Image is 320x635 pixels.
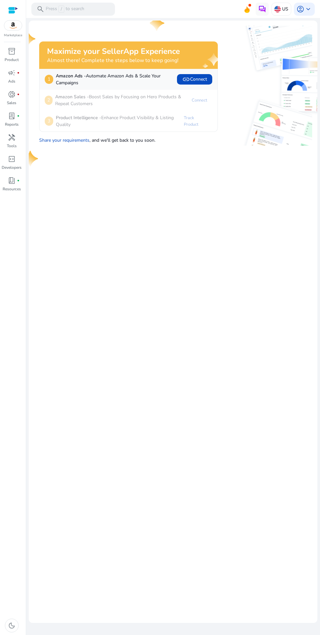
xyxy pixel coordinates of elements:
p: Automate Amazon Ads & Scale Your Campaigns [56,72,174,86]
a: Connect [186,95,212,105]
span: keyboard_arrow_down [304,5,312,13]
span: campaign [8,69,16,77]
b: Product Intelligence - [56,115,101,121]
b: Amazon Sales - [55,94,89,100]
h2: Maximize your SellerApp Experience [47,47,180,56]
p: 1 [45,75,53,84]
p: Ads [8,78,15,84]
p: Product [5,57,19,63]
p: 3 [45,117,53,126]
p: Developers [2,165,22,170]
p: Tools [7,143,17,149]
span: account_circle [296,5,304,13]
span: fiber_manual_record [17,179,20,182]
img: one-star.svg [24,151,39,167]
img: one-star.svg [150,15,166,31]
p: US [282,3,288,15]
span: code_blocks [8,155,16,163]
span: search [37,5,44,13]
p: Enhance Product Visibility & Listing Quality [56,114,176,128]
p: Press to search [46,6,84,13]
span: fiber_manual_record [17,93,20,96]
span: fiber_manual_record [17,115,20,117]
span: link [182,75,190,83]
span: fiber_manual_record [17,71,20,74]
p: Sales [7,100,16,106]
p: Reports [5,121,19,127]
img: one-star.svg [21,31,37,47]
span: Connect [182,75,207,83]
span: / [58,6,64,13]
a: Track Product [179,116,212,126]
img: us.svg [274,6,281,12]
span: inventory_2 [8,47,16,55]
p: 2 [45,96,53,105]
p: Resources [3,186,21,192]
span: book_4 [8,177,16,184]
p: , and we'll get back to you soon. [39,134,218,144]
span: dark_mode [8,622,16,629]
h4: Almost there! Complete the steps below to keep going! [47,57,180,64]
span: lab_profile [8,112,16,120]
span: handyman [8,134,16,141]
a: Share your requirements [39,137,89,143]
b: Amazon Ads - [56,73,86,79]
img: amazon.svg [4,21,22,30]
p: Marketplace [4,33,22,38]
span: donut_small [8,90,16,98]
p: Boost Sales by Focusing on Hero Products & Repeat Customers [55,93,184,107]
